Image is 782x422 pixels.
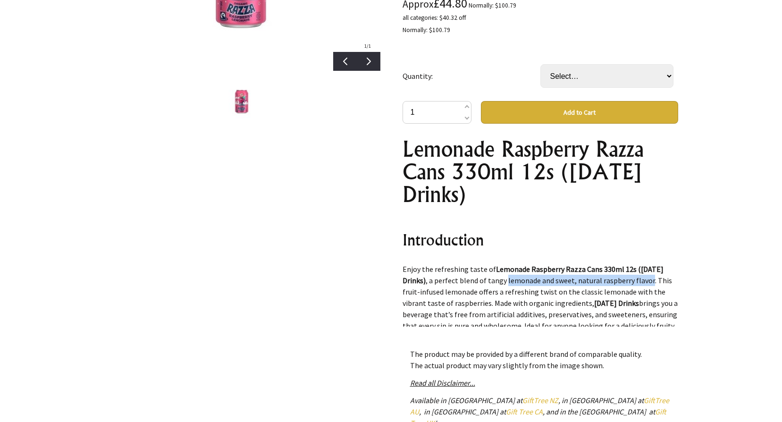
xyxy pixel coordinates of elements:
[364,43,367,49] span: 1
[594,298,639,308] strong: [DATE] Drinks
[522,396,558,405] a: GiftTree NZ
[410,348,671,371] p: The product may be provided by a different brand of comparable quality. The actual product may va...
[403,14,466,34] small: all categories: $40.32 off Normally: $100.79
[221,83,263,118] img: LEMONADE RASPBERRY RAZZA CANS 330ML 12s (KARMA DRINKS)
[403,51,540,101] td: Quantity:
[403,263,678,354] p: Enjoy the refreshing taste of , a perfect blend of tangy lemonade and sweet, natural raspberry fl...
[481,101,678,124] button: Add to Cart
[410,396,669,416] a: GiftTree AU
[403,264,664,285] strong: Lemonade Raspberry Razza Cans 330ml 12s ([DATE] Drinks)
[469,1,516,9] small: Normally: $100.79
[410,378,475,388] a: Read all Disclaimer...
[403,228,678,251] h2: Introduction
[506,407,543,416] a: Gift Tree CA
[403,138,678,206] h1: Lemonade Raspberry Razza Cans 330ml 12s ([DATE] Drinks)
[355,40,380,52] div: /1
